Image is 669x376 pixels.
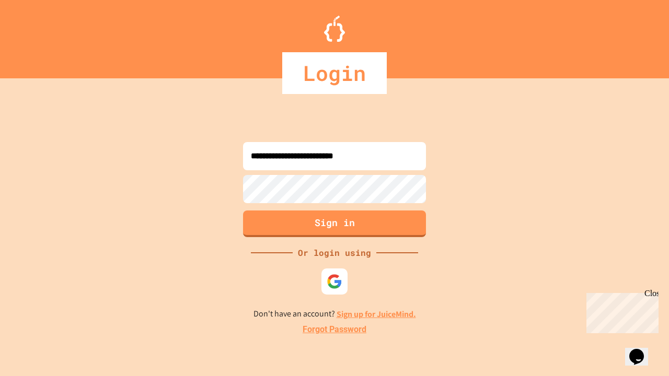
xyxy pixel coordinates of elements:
iframe: chat widget [625,334,659,366]
div: Login [282,52,387,94]
div: Chat with us now!Close [4,4,72,66]
a: Sign up for JuiceMind. [337,309,416,320]
img: google-icon.svg [327,274,342,289]
iframe: chat widget [582,289,659,333]
div: Or login using [293,246,376,259]
a: Forgot Password [303,323,366,336]
img: Logo.svg [324,16,345,42]
p: Don't have an account? [253,308,416,321]
button: Sign in [243,210,426,237]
